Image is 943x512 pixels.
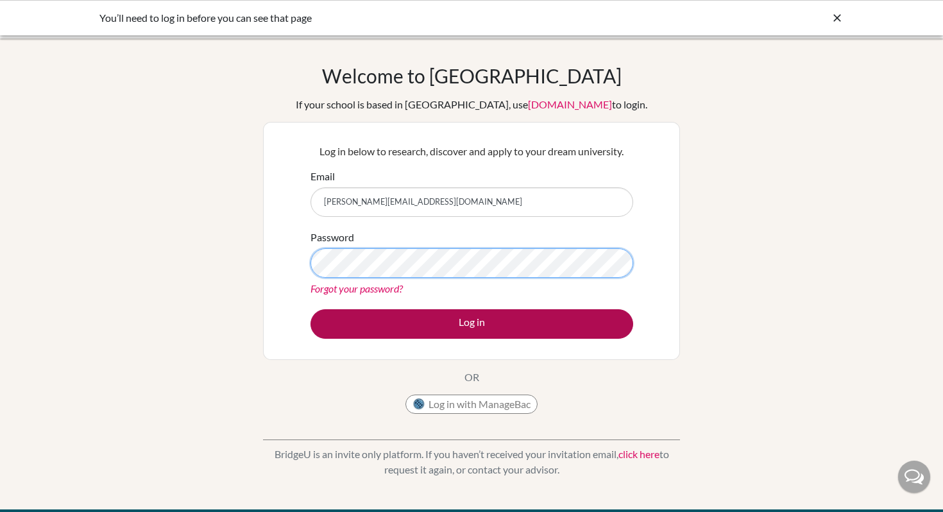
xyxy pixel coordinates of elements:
div: You’ll need to log in before you can see that page [99,10,651,26]
span: Help [30,9,56,21]
button: Log in with ManageBac [405,395,538,414]
a: Forgot your password? [310,282,403,294]
button: Log in [310,309,633,339]
a: click here [618,448,659,460]
h1: Welcome to [GEOGRAPHIC_DATA] [322,64,622,87]
a: [DOMAIN_NAME] [528,98,612,110]
p: OR [464,370,479,385]
p: BridgeU is an invite only platform. If you haven’t received your invitation email, to request it ... [263,447,680,477]
label: Email [310,169,335,184]
label: Password [310,230,354,245]
p: Log in below to research, discover and apply to your dream university. [310,144,633,159]
div: If your school is based in [GEOGRAPHIC_DATA], use to login. [296,97,647,112]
